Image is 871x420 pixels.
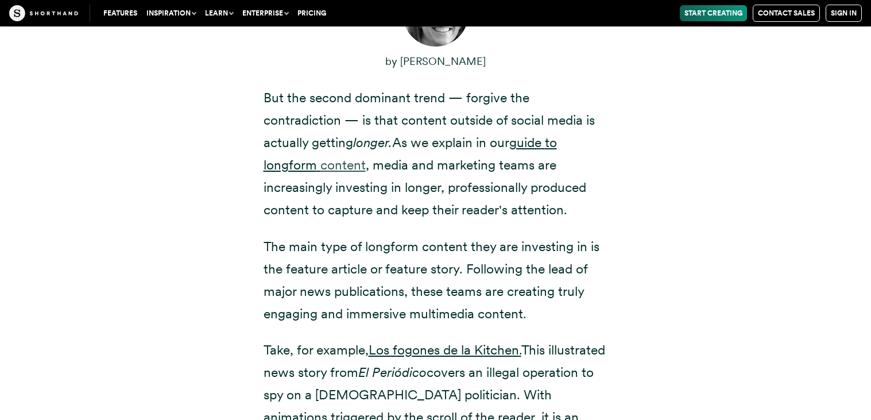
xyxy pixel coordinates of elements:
a: guide [509,134,541,151]
span: by [PERSON_NAME] [385,55,486,68]
em: El Periódico [358,364,427,380]
a: Contact Sales [753,5,820,22]
button: Learn [200,5,238,21]
a: Pricing [293,5,331,21]
a: content [320,157,366,173]
p: But the second dominant trend — forgive the contradiction — is that content outside of social med... [264,87,608,222]
a: Los fogones de la Kitchen [369,342,519,358]
p: The main type of longform content they are investing in is the feature article or feature story. ... [264,236,608,325]
img: The Craft [9,5,78,21]
em: longer. [353,134,392,151]
a: to [545,134,557,151]
a: . [519,342,521,358]
a: Start Creating [680,5,747,21]
button: Inspiration [142,5,200,21]
a: Sign in [826,5,862,22]
a: longform [264,157,317,173]
button: Enterprise [238,5,293,21]
a: Features [99,5,142,21]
